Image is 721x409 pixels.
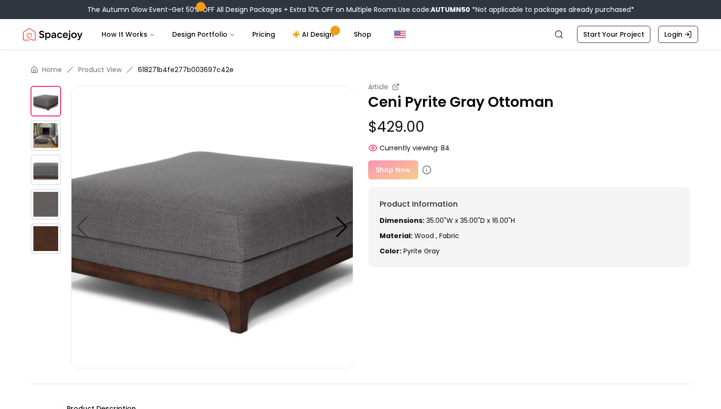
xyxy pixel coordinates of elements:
span: Currently viewing: [380,143,439,153]
span: *Not applicable to packages already purchased* [470,5,634,14]
img: Spacejoy Logo [23,25,82,44]
span: Use code: [398,5,470,14]
a: Start Your Project [577,26,650,43]
span: 84 [441,143,450,153]
h6: Product Information [380,199,679,210]
p: Ceni Pyrite Gray Ottoman [368,94,690,111]
img: https://storage.googleapis.com/spacejoy-main/assets/618271b4fe277b003697c42e/product_1_0c90fk512p2k [71,86,353,368]
p: $429.00 [368,118,690,136]
img: https://storage.googleapis.com/spacejoy-main/assets/618271b4fe277b003697c42e/product_0_i9jh3a564d7k [31,155,61,185]
a: Home [42,65,62,74]
img: https://storage.googleapis.com/spacejoy-main/assets/618271b4fe277b003697c42e/product_2_5l46cklipceh [31,223,61,254]
strong: Color: [380,246,402,256]
a: Pricing [245,25,283,44]
button: How It Works [94,25,163,44]
a: Spacejoy [23,25,82,44]
div: The Autumn Glow Event-Get 50% OFF All Design Packages + Extra 10% OFF on Multiple Rooms. [87,5,634,14]
a: Shop [346,25,379,44]
span: Wood , Fabric [414,231,459,241]
strong: Dimensions: [380,216,424,225]
span: pyrite gray [403,246,440,256]
nav: Global [23,19,698,50]
a: Login [658,26,698,43]
b: AUTUMN50 [431,5,470,14]
strong: Material: [380,231,412,241]
img: https://storage.googleapis.com/spacejoy-main/assets/618271b4fe277b003697c42e/product_1_0c90fk512p2k [31,86,61,116]
img: https://storage.googleapis.com/spacejoy-main/assets/618271b4fe277b003697c42e/product_1_c177dlb449ef [31,189,61,220]
a: AI Design [285,25,344,44]
nav: breadcrumb [31,65,690,74]
small: Article [368,82,388,92]
p: 35.00"W x 35.00"D x 16.00"H [380,216,679,225]
span: 618271b4fe277b003697c42e [138,65,234,74]
li: Product View [78,65,122,74]
nav: Main [94,25,379,44]
img: https://storage.googleapis.com/spacejoy-main/assets/618271b4fe277b003697c42e/product_3_n7c1c743565d [31,120,61,151]
img: United States [394,29,406,40]
button: Design Portfolio [165,25,243,44]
